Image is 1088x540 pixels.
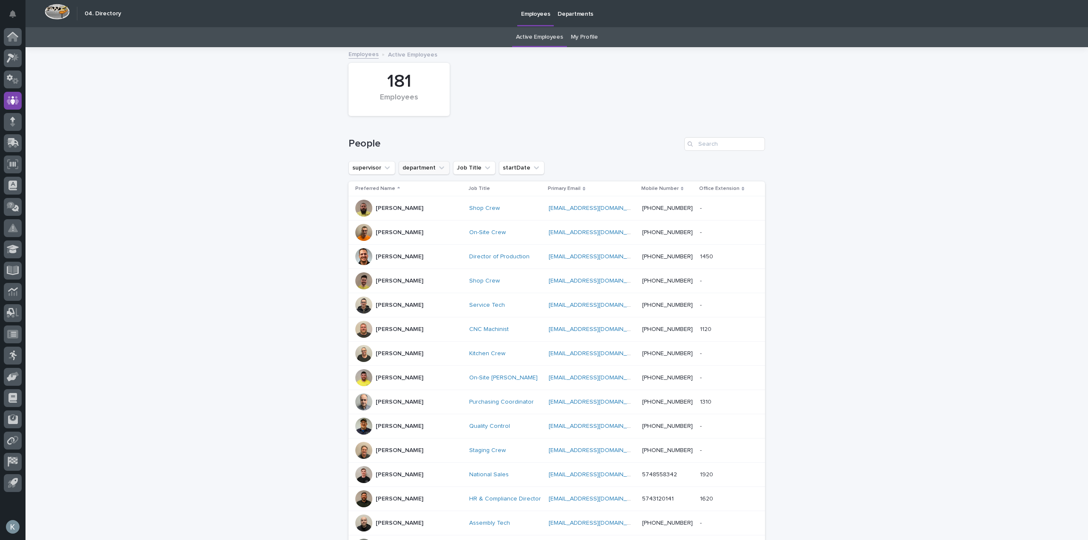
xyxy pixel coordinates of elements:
[700,252,715,260] p: 1450
[85,10,121,17] h2: 04. Directory
[549,472,645,478] a: [EMAIL_ADDRESS][DOMAIN_NAME]
[399,161,450,175] button: department
[642,496,674,502] a: 5743120141
[642,205,693,211] a: [PHONE_NUMBER]
[11,10,22,24] div: Notifications
[642,351,693,356] a: [PHONE_NUMBER]
[549,351,645,356] a: [EMAIL_ADDRESS][DOMAIN_NAME]
[549,326,645,332] a: [EMAIL_ADDRESS][DOMAIN_NAME]
[348,438,765,463] tr: [PERSON_NAME]Staging Crew [EMAIL_ADDRESS][DOMAIN_NAME] [PHONE_NUMBER]--
[348,293,765,317] tr: [PERSON_NAME]Service Tech [EMAIL_ADDRESS][DOMAIN_NAME] [PHONE_NUMBER]--
[469,399,534,406] a: Purchasing Coordinator
[469,495,541,503] a: HR & Compliance Director
[376,229,423,236] p: [PERSON_NAME]
[642,326,693,332] a: [PHONE_NUMBER]
[700,300,703,309] p: -
[700,203,703,212] p: -
[348,487,765,511] tr: [PERSON_NAME]HR & Compliance Director [EMAIL_ADDRESS][DOMAIN_NAME] 574312014116201620
[376,495,423,503] p: [PERSON_NAME]
[549,496,645,502] a: [EMAIL_ADDRESS][DOMAIN_NAME]
[548,184,581,193] p: Primary Email
[348,196,765,221] tr: [PERSON_NAME]Shop Crew [EMAIL_ADDRESS][DOMAIN_NAME] [PHONE_NUMBER]--
[376,374,423,382] p: [PERSON_NAME]
[700,348,703,357] p: -
[642,375,693,381] a: [PHONE_NUMBER]
[549,254,645,260] a: [EMAIL_ADDRESS][DOMAIN_NAME]
[348,414,765,438] tr: [PERSON_NAME]Quality Control [EMAIL_ADDRESS][DOMAIN_NAME] [PHONE_NUMBER]--
[549,423,645,429] a: [EMAIL_ADDRESS][DOMAIN_NAME]
[453,161,496,175] button: Job Title
[348,390,765,414] tr: [PERSON_NAME]Purchasing Coordinator [EMAIL_ADDRESS][DOMAIN_NAME] [PHONE_NUMBER]13101310
[4,518,22,536] button: users-avatar
[549,278,645,284] a: [EMAIL_ADDRESS][DOMAIN_NAME]
[469,205,500,212] a: Shop Crew
[376,399,423,406] p: [PERSON_NAME]
[468,184,490,193] p: Job Title
[700,373,703,382] p: -
[549,399,645,405] a: [EMAIL_ADDRESS][DOMAIN_NAME]
[469,423,510,430] a: Quality Control
[549,205,645,211] a: [EMAIL_ADDRESS][DOMAIN_NAME]
[549,229,645,235] a: [EMAIL_ADDRESS][DOMAIN_NAME]
[642,399,693,405] a: [PHONE_NUMBER]
[642,229,693,235] a: [PHONE_NUMBER]
[469,253,530,260] a: Director of Production
[469,471,509,478] a: National Sales
[700,494,715,503] p: 1620
[348,463,765,487] tr: [PERSON_NAME]National Sales [EMAIL_ADDRESS][DOMAIN_NAME] 574855834219201920
[642,447,693,453] a: [PHONE_NUMBER]
[376,350,423,357] p: [PERSON_NAME]
[363,93,435,111] div: Employees
[376,253,423,260] p: [PERSON_NAME]
[348,269,765,293] tr: [PERSON_NAME]Shop Crew [EMAIL_ADDRESS][DOMAIN_NAME] [PHONE_NUMBER]--
[348,138,681,150] h1: People
[469,326,509,333] a: CNC Machinist
[549,302,645,308] a: [EMAIL_ADDRESS][DOMAIN_NAME]
[642,254,693,260] a: [PHONE_NUMBER]
[549,447,645,453] a: [EMAIL_ADDRESS][DOMAIN_NAME]
[700,276,703,285] p: -
[376,205,423,212] p: [PERSON_NAME]
[388,49,437,59] p: Active Employees
[642,423,693,429] a: [PHONE_NUMBER]
[549,520,645,526] a: [EMAIL_ADDRESS][DOMAIN_NAME]
[642,520,693,526] a: [PHONE_NUMBER]
[499,161,544,175] button: startDate
[469,277,500,285] a: Shop Crew
[376,471,423,478] p: [PERSON_NAME]
[348,221,765,245] tr: [PERSON_NAME]On-Site Crew [EMAIL_ADDRESS][DOMAIN_NAME] [PHONE_NUMBER]--
[571,27,598,47] a: My Profile
[700,324,713,333] p: 1120
[700,469,715,478] p: 1920
[469,374,538,382] a: On-Site [PERSON_NAME]
[348,245,765,269] tr: [PERSON_NAME]Director of Production [EMAIL_ADDRESS][DOMAIN_NAME] [PHONE_NUMBER]14501450
[469,520,510,527] a: Assembly Tech
[549,375,645,381] a: [EMAIL_ADDRESS][DOMAIN_NAME]
[348,317,765,342] tr: [PERSON_NAME]CNC Machinist [EMAIL_ADDRESS][DOMAIN_NAME] [PHONE_NUMBER]11201120
[348,49,379,59] a: Employees
[469,229,506,236] a: On-Site Crew
[363,71,435,92] div: 181
[642,472,677,478] a: 5748558342
[469,350,505,357] a: Kitchen Crew
[700,227,703,236] p: -
[376,520,423,527] p: [PERSON_NAME]
[355,184,395,193] p: Preferred Name
[376,326,423,333] p: [PERSON_NAME]
[700,397,713,406] p: 1310
[700,518,703,527] p: -
[700,445,703,454] p: -
[469,302,505,309] a: Service Tech
[376,423,423,430] p: [PERSON_NAME]
[376,277,423,285] p: [PERSON_NAME]
[45,4,70,20] img: Workspace Logo
[376,447,423,454] p: [PERSON_NAME]
[348,342,765,366] tr: [PERSON_NAME]Kitchen Crew [EMAIL_ADDRESS][DOMAIN_NAME] [PHONE_NUMBER]--
[4,5,22,23] button: Notifications
[700,421,703,430] p: -
[684,137,765,151] input: Search
[348,511,765,535] tr: [PERSON_NAME]Assembly Tech [EMAIL_ADDRESS][DOMAIN_NAME] [PHONE_NUMBER]--
[641,184,679,193] p: Mobile Number
[642,302,693,308] a: [PHONE_NUMBER]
